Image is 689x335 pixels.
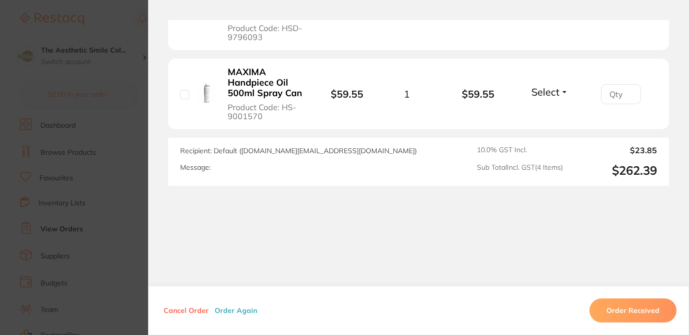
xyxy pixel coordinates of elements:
button: Cancel Order [161,306,212,315]
span: Product Code: HSD-9796093 [228,24,305,42]
span: Product Code: HS-9001570 [228,103,305,121]
b: $59.55 [331,88,363,100]
span: 10.0 % GST Incl. [477,146,563,155]
b: $59.55 [442,88,514,100]
img: MAXIMA Handpiece Oil 500ml Spray Can [197,83,217,104]
label: Message: [180,163,211,172]
span: 1 [404,88,410,100]
span: Select [531,86,559,98]
b: MAXIMA Handpiece Oil 500ml Spray Can [228,67,305,98]
button: Order Received [589,298,676,322]
button: Order Again [212,306,260,315]
input: Qty [601,84,641,104]
button: MAXIMA Handpiece Oil 500ml Spray Can Product Code: HS-9001570 [225,67,308,121]
output: $262.39 [571,163,657,178]
span: Recipient: Default ( [DOMAIN_NAME][EMAIL_ADDRESS][DOMAIN_NAME] ) [180,146,417,155]
button: Select [528,86,571,98]
output: $23.85 [571,146,657,155]
span: Sub Total Incl. GST ( 4 Items) [477,163,563,178]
